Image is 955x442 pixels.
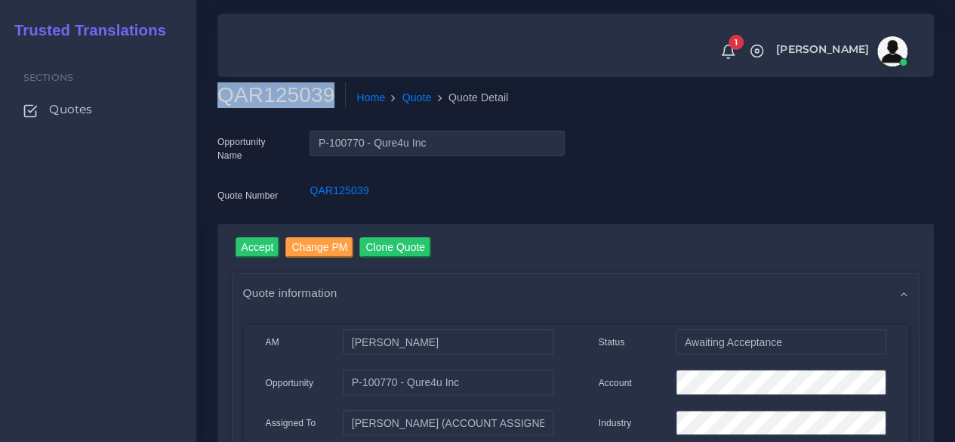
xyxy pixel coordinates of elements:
span: [PERSON_NAME] [776,44,869,54]
img: avatar [877,36,907,66]
a: Quote [402,90,432,106]
label: Opportunity Name [217,135,287,162]
a: QAR125039 [310,184,368,196]
label: AM [266,335,279,349]
label: Assigned To [266,416,316,430]
input: Change PM [285,237,353,258]
a: Quotes [11,94,185,125]
label: Opportunity [266,376,314,390]
span: Sections [23,72,73,83]
span: Quote information [243,284,337,301]
a: Home [356,90,385,106]
input: Accept [236,237,280,258]
label: Industry [599,416,632,430]
input: Clone Quote [359,237,431,258]
div: Quote information [233,274,920,312]
h2: Trusted Translations [4,21,166,39]
label: Quote Number [217,189,278,202]
li: Quote Detail [432,90,509,106]
label: Status [599,335,625,349]
a: 1 [715,43,741,60]
label: Account [599,376,632,390]
input: pm [343,410,553,436]
span: Quotes [49,101,92,118]
span: 1 [729,35,744,50]
a: [PERSON_NAME]avatar [769,36,913,66]
a: Trusted Translations [4,18,166,43]
h2: QAR125039 [217,82,346,108]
